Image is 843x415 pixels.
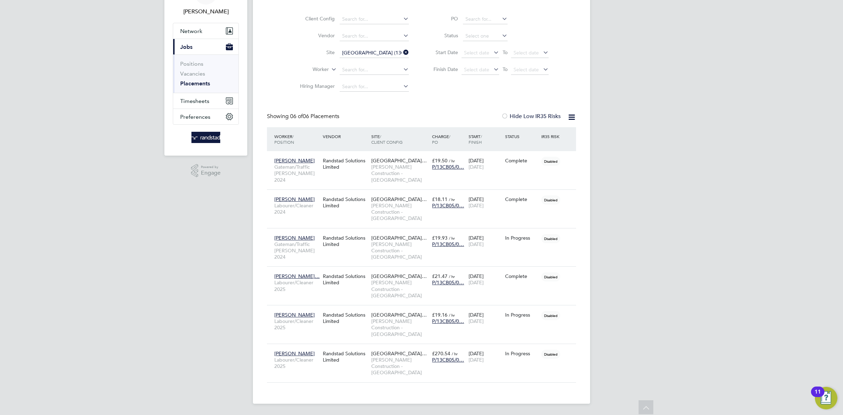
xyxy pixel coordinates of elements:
input: Search for... [340,31,409,41]
span: [DATE] [469,202,484,209]
span: £18.11 [432,196,447,202]
span: Jobs [180,44,192,50]
span: Disabled [541,234,560,243]
span: Labourer/Cleaner 2025 [274,357,319,369]
span: £21.47 [432,273,447,279]
div: Complete [505,273,538,279]
span: [GEOGRAPHIC_DATA]… [371,312,427,318]
div: Site [370,130,430,148]
span: [PERSON_NAME] [274,196,315,202]
span: P/13CB05/0… [432,164,464,170]
a: Powered byEngage [191,164,221,177]
label: Site [294,49,335,56]
a: [PERSON_NAME]Labourer/Cleaner 2025Randstad Solutions Limited[GEOGRAPHIC_DATA]…[PERSON_NAME] Const... [273,308,576,314]
span: Select date [514,50,539,56]
span: To [501,48,510,57]
label: Vendor [294,32,335,39]
span: [DATE] [469,241,484,247]
a: [PERSON_NAME]…Labourer/Cleaner 2025Randstad Solutions Limited[GEOGRAPHIC_DATA]…[PERSON_NAME] Cons... [273,269,576,275]
a: [PERSON_NAME]Gateman/Traffic [PERSON_NAME] 2024Randstad Solutions Limited[GEOGRAPHIC_DATA]…[PERSO... [273,231,576,237]
span: P/13CB05/0… [432,279,464,286]
span: Gateman/Traffic [PERSON_NAME] 2024 [274,164,319,183]
div: Start [467,130,503,148]
div: Worker [273,130,321,148]
button: Open Resource Center, 11 new notifications [815,387,837,409]
span: [PERSON_NAME] [274,235,315,241]
div: Randstad Solutions Limited [321,231,370,251]
div: In Progress [505,350,538,357]
label: Hiring Manager [294,83,335,89]
a: [PERSON_NAME]Labourer/Cleaner 2025Randstad Solutions Limited[GEOGRAPHIC_DATA]…[PERSON_NAME] Const... [273,346,576,352]
span: [PERSON_NAME] Construction - [GEOGRAPHIC_DATA] [371,164,429,183]
span: Select date [464,50,489,56]
a: Placements [180,80,210,87]
div: Complete [505,157,538,164]
label: PO [426,15,458,22]
span: [PERSON_NAME] [274,312,315,318]
span: [PERSON_NAME] Construction - [GEOGRAPHIC_DATA] [371,241,429,260]
span: Network [180,28,202,34]
input: Search for... [340,82,409,92]
span: / Client Config [371,134,403,145]
div: In Progress [505,235,538,241]
div: [DATE] [467,193,503,212]
a: Vacancies [180,70,205,77]
div: Randstad Solutions Limited [321,270,370,289]
div: [DATE] [467,154,503,174]
span: [GEOGRAPHIC_DATA]… [371,157,427,164]
span: P/13CB05/0… [432,357,464,363]
span: Gateman/Traffic [PERSON_NAME] 2024 [274,241,319,260]
span: Disabled [541,350,560,359]
a: [PERSON_NAME]Labourer/Cleaner 2024Randstad Solutions Limited[GEOGRAPHIC_DATA]…[PERSON_NAME] Const... [273,192,576,198]
span: 06 Placements [290,113,339,120]
span: [DATE] [469,357,484,363]
div: Randstad Solutions Limited [321,193,370,212]
label: Client Config [294,15,335,22]
span: £19.93 [432,235,447,241]
div: 11 [815,392,821,401]
span: Powered by [201,164,221,170]
span: [DATE] [469,318,484,324]
div: [DATE] [467,308,503,328]
span: Timesheets [180,98,209,104]
label: Finish Date [426,66,458,72]
span: [PERSON_NAME] [274,350,315,357]
a: Positions [180,60,203,67]
button: Preferences [173,109,238,124]
label: Status [426,32,458,39]
span: P/13CB05/0… [432,318,464,324]
img: randstad-logo-retina.png [191,132,221,143]
span: £270.54 [432,350,450,357]
span: [PERSON_NAME] Construction - [GEOGRAPHIC_DATA] [371,318,429,337]
span: [GEOGRAPHIC_DATA]… [371,273,427,279]
span: / Finish [469,134,482,145]
label: Start Date [426,49,458,56]
div: Randstad Solutions Limited [321,154,370,174]
span: To [501,65,510,74]
span: [PERSON_NAME] Construction - [GEOGRAPHIC_DATA] [371,202,429,222]
input: Search for... [340,65,409,75]
button: Jobs [173,39,238,54]
div: Status [503,130,540,143]
button: Network [173,23,238,39]
input: Select one [463,31,508,41]
button: Timesheets [173,93,238,109]
input: Search for... [340,48,409,58]
span: Select date [514,66,539,73]
span: / Position [274,134,294,145]
div: Randstad Solutions Limited [321,347,370,367]
span: [PERSON_NAME] Construction - [GEOGRAPHIC_DATA] [371,279,429,299]
span: Labourer/Cleaner 2025 [274,279,319,292]
div: [DATE] [467,347,503,367]
div: [DATE] [467,270,503,289]
span: / hr [449,235,455,241]
label: Worker [288,66,329,73]
span: Engage [201,170,221,176]
span: / hr [449,158,455,163]
span: / hr [452,351,458,356]
span: [GEOGRAPHIC_DATA]… [371,196,427,202]
div: Vendor [321,130,370,143]
a: Go to home page [173,132,239,143]
div: Randstad Solutions Limited [321,308,370,328]
div: Charge [430,130,467,148]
